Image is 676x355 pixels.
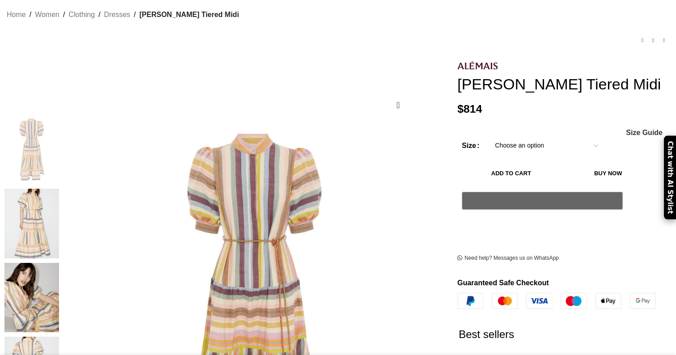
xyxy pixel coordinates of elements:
[457,103,482,115] bdi: 814
[457,279,549,287] strong: Guaranteed Safe Checkout
[4,189,59,258] img: Alemais Josephine Tiered Midi
[457,75,669,93] h1: [PERSON_NAME] Tiered Midi
[637,35,648,46] a: Previous product
[457,103,464,115] span: $
[35,9,59,21] a: Women
[457,293,656,309] img: guaranteed-safe-checkout-bordered.j
[7,9,239,21] nav: Breadcrumb
[565,164,651,183] button: Buy now
[462,140,479,152] label: Size
[457,61,498,69] img: Alemais
[457,255,559,262] a: Need help? Messages us on WhatsApp
[462,192,623,210] button: Pay with GPay
[104,9,131,21] a: Dresses
[462,164,560,183] button: Add to cart
[68,9,95,21] a: Clothing
[625,129,663,136] a: Size Guide
[7,9,26,21] a: Home
[4,115,59,184] img: Alemais Josephine Tiered Midi
[460,215,625,236] iframe: Secure express checkout frame
[139,9,239,21] span: [PERSON_NAME] Tiered Midi
[659,35,669,46] a: Next product
[4,263,59,332] img: Alemais Josephine Tiered Midi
